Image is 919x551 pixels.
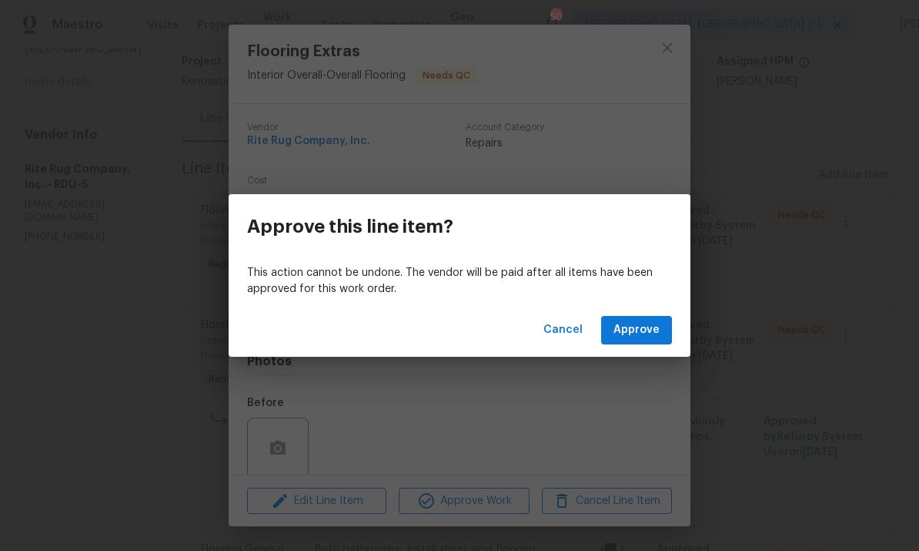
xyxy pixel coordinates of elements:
[537,316,589,344] button: Cancel
[247,216,453,237] h3: Approve this line item?
[601,316,672,344] button: Approve
[543,321,583,340] span: Cancel
[247,265,672,297] p: This action cannot be undone. The vendor will be paid after all items have been approved for this...
[613,321,660,340] span: Approve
